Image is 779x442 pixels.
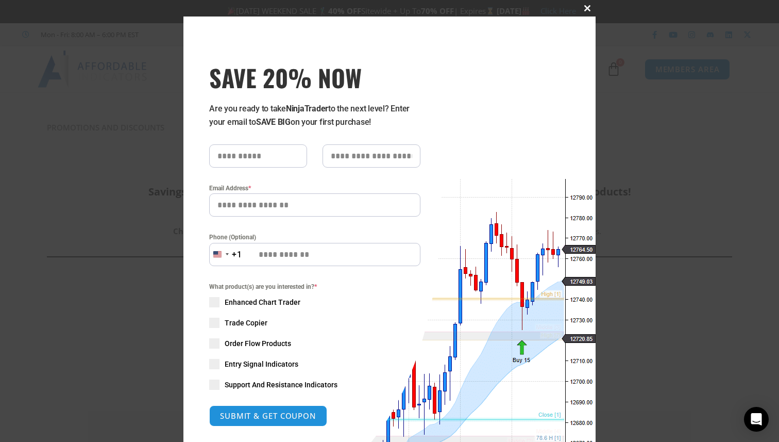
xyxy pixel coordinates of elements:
[225,359,298,369] span: Entry Signal Indicators
[744,407,769,432] div: Open Intercom Messenger
[286,104,328,113] strong: NinjaTrader
[209,243,242,266] button: Selected country
[225,318,267,328] span: Trade Copier
[225,380,337,390] span: Support And Resistance Indicators
[209,318,420,328] label: Trade Copier
[209,232,420,242] label: Phone (Optional)
[209,282,420,292] span: What product(s) are you interested in?
[209,380,420,390] label: Support And Resistance Indicators
[209,63,420,92] span: SAVE 20% NOW
[225,338,291,349] span: Order Flow Products
[209,297,420,307] label: Enhanced Chart Trader
[209,183,420,193] label: Email Address
[232,248,242,261] div: +1
[209,359,420,369] label: Entry Signal Indicators
[209,338,420,349] label: Order Flow Products
[209,405,327,427] button: SUBMIT & GET COUPON
[209,102,420,129] p: Are you ready to take to the next level? Enter your email to on your first purchase!
[225,297,300,307] span: Enhanced Chart Trader
[256,117,291,127] strong: SAVE BIG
